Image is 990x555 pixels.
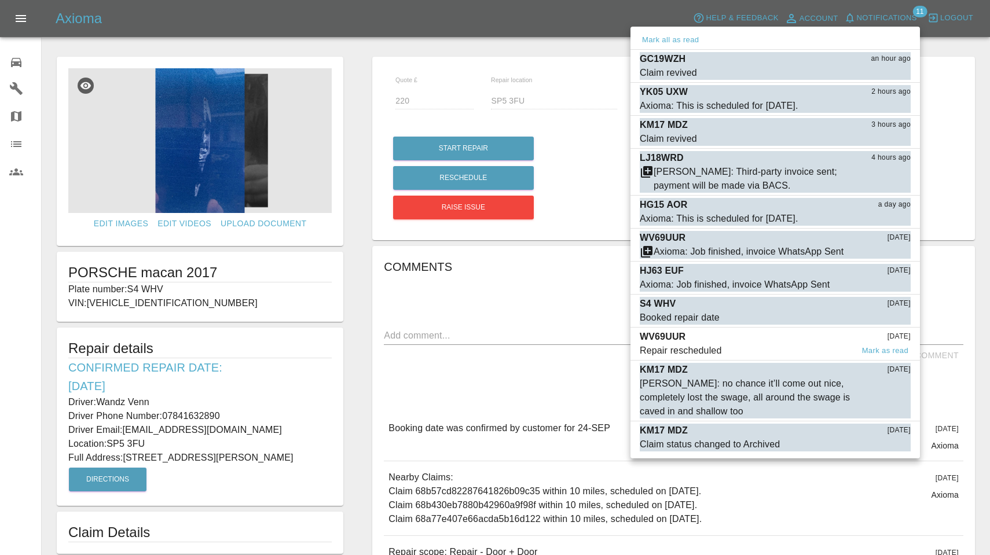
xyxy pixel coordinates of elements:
[640,344,721,358] div: Repair rescheduled
[888,364,911,376] span: [DATE]
[640,424,688,438] p: KM17 MDZ
[640,311,720,325] div: Booked repair date
[878,199,911,211] span: a day ago
[654,165,853,193] div: [PERSON_NAME]: Third-party invoice sent; payment will be made via BACS.
[640,363,688,377] p: KM17 MDZ
[888,425,911,436] span: [DATE]
[640,99,798,113] div: Axioma: This is scheduled for [DATE].
[640,151,684,165] p: LJ18WRD
[640,330,685,344] p: WV69UUR
[640,66,697,80] div: Claim revived
[640,118,688,132] p: KM17 MDZ
[640,52,685,66] p: GC19WZH
[640,377,853,418] div: [PERSON_NAME]: no chance it’ll come out nice, completely lost the swage, all around the swage is ...
[860,344,911,358] button: Mark as read
[640,438,780,451] div: Claim status changed to Archived
[640,34,701,47] button: Mark all as read
[888,232,911,244] span: [DATE]
[640,132,697,146] div: Claim revived
[871,86,911,98] span: 2 hours ago
[654,245,844,259] div: Axioma: Job finished, invoice WhatsApp Sent
[640,297,676,311] p: S4 WHV
[640,264,684,278] p: HJ63 EUF
[871,119,911,131] span: 3 hours ago
[640,231,685,245] p: WV69UUR
[640,85,688,99] p: YK05 UXW
[888,331,911,343] span: [DATE]
[888,265,911,277] span: [DATE]
[640,212,798,226] div: Axioma: This is scheduled for [DATE].
[871,152,911,164] span: 4 hours ago
[640,278,830,292] div: Axioma: Job finished, invoice WhatsApp Sent
[871,53,911,65] span: an hour ago
[888,298,911,310] span: [DATE]
[640,198,687,212] p: HG15 AOR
